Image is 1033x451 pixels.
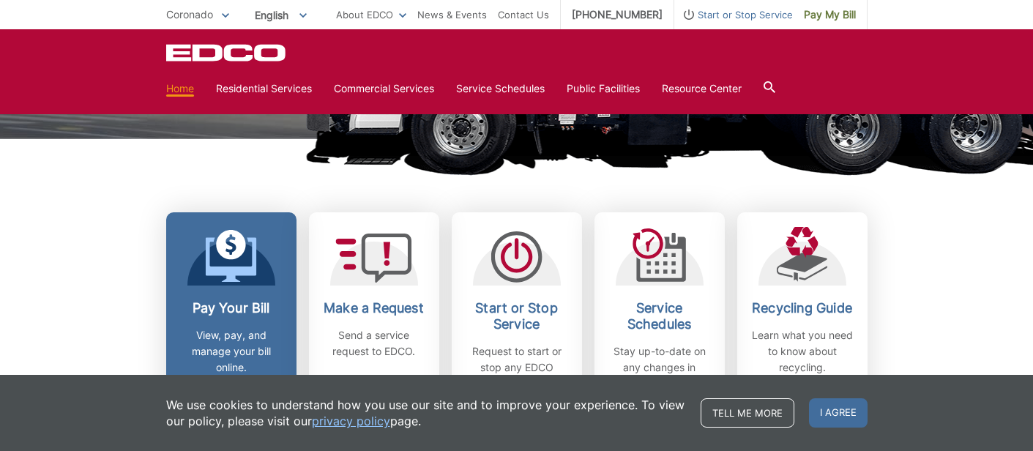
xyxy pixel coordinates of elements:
p: Send a service request to EDCO. [320,327,428,359]
h2: Start or Stop Service [463,300,571,332]
a: Public Facilities [567,81,640,97]
span: Pay My Bill [804,7,856,23]
p: Request to start or stop any EDCO services. [463,343,571,392]
a: News & Events [417,7,487,23]
a: Resource Center [662,81,742,97]
p: Stay up-to-date on any changes in schedules. [605,343,714,392]
a: Recycling Guide Learn what you need to know about recycling. [737,212,868,406]
a: Commercial Services [334,81,434,97]
a: Tell me more [701,398,794,428]
h2: Recycling Guide [748,300,857,316]
a: Contact Us [498,7,549,23]
h2: Pay Your Bill [177,300,286,316]
span: English [244,3,318,27]
span: I agree [809,398,868,428]
a: Service Schedules [456,81,545,97]
span: Coronado [166,8,213,20]
h2: Make a Request [320,300,428,316]
a: Home [166,81,194,97]
p: View, pay, and manage your bill online. [177,327,286,376]
h2: Service Schedules [605,300,714,332]
a: Service Schedules Stay up-to-date on any changes in schedules. [594,212,725,406]
a: About EDCO [336,7,406,23]
a: EDCD logo. Return to the homepage. [166,44,288,61]
a: Residential Services [216,81,312,97]
p: Learn what you need to know about recycling. [748,327,857,376]
a: Make a Request Send a service request to EDCO. [309,212,439,406]
p: We use cookies to understand how you use our site and to improve your experience. To view our pol... [166,397,686,429]
a: Pay Your Bill View, pay, and manage your bill online. [166,212,297,406]
a: privacy policy [312,413,390,429]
